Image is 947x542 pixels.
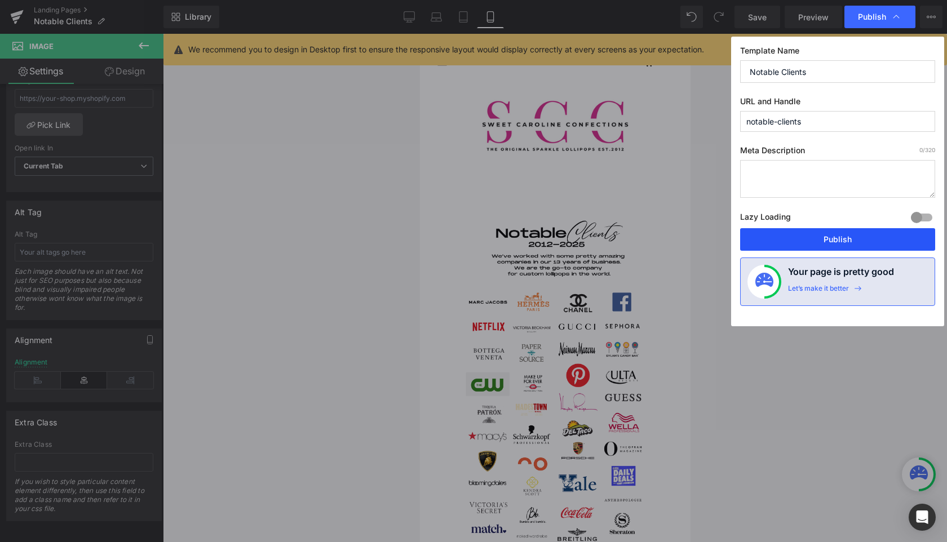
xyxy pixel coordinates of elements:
[740,228,935,251] button: Publish
[740,210,791,228] label: Lazy Loading
[740,46,935,60] label: Template Name
[740,145,935,160] label: Meta Description
[51,63,220,147] img: Sweet Caroline Confections | The Original Sparkle Lollipops
[788,265,894,284] h4: Your page is pretty good
[17,20,51,39] button: Menu
[919,146,935,153] span: /320
[858,12,886,22] span: Publish
[919,146,923,153] span: 0
[222,20,254,39] a: Cart
[61,6,210,15] a: REOPENING IN [DATE]! STAY TUNED ♥️
[755,273,773,291] img: onboarding-status.svg
[909,504,936,531] div: Open Intercom Messenger
[740,96,935,111] label: URL and Handle
[788,284,849,299] div: Let’s make it better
